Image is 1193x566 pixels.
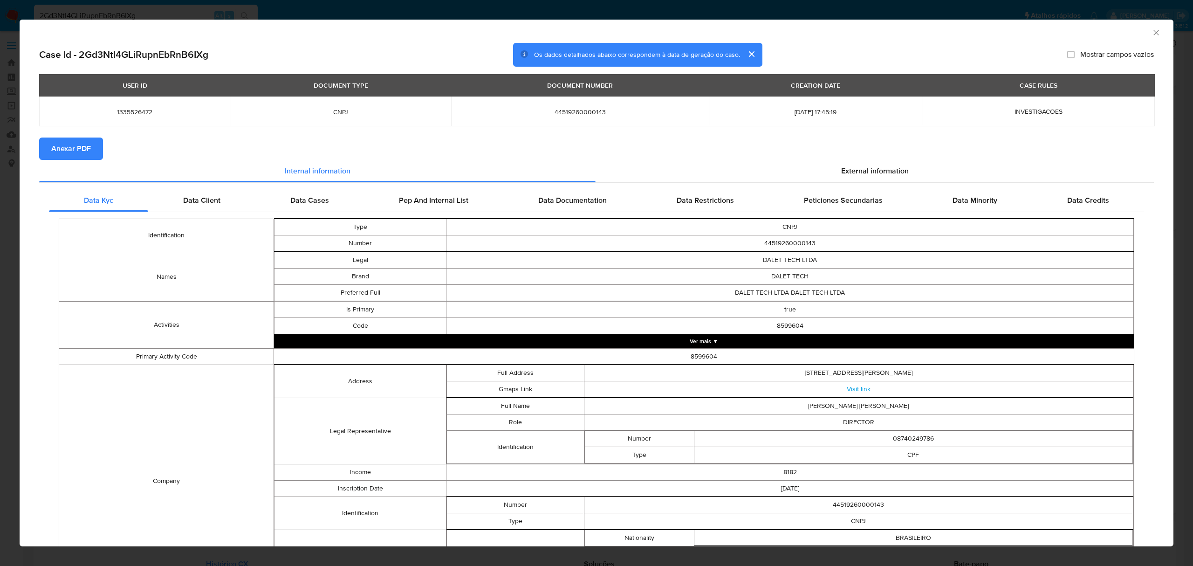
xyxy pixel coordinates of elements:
span: Os dados detalhados abaixo correspondem à data de geração do caso. [534,50,740,59]
span: CNPJ [242,108,440,116]
td: Number [274,235,446,252]
td: Brand [274,269,446,285]
div: CREATION DATE [785,77,846,93]
td: Type [584,447,694,463]
span: Data Client [183,195,220,206]
div: Detailed internal info [49,189,1144,212]
span: Data Cases [290,195,329,206]
td: BRASILEIRO [694,530,1132,546]
td: 44519260000143 [446,235,1134,252]
h2: Case Id - 2Gd3Ntl4GLiRupnEbRnB6IXg [39,48,208,61]
button: Expand array [274,334,1134,348]
td: CPF [694,447,1132,463]
span: Data Documentation [538,195,607,206]
td: DALET TECH LTDA DALET TECH LTDA [446,285,1134,301]
td: Role [447,414,584,431]
div: Detailed info [39,160,1154,182]
td: Income [274,464,446,481]
span: Data Restrictions [677,195,734,206]
td: CNPJ [584,513,1133,530]
a: Visit link [847,384,871,393]
td: DALET TECH [446,269,1134,285]
td: [DATE] [446,481,1134,497]
td: 08740249786 [694,431,1132,447]
button: cerrar [740,43,762,65]
td: Nationality [584,530,694,546]
span: [DATE] 17:45:19 [720,108,911,116]
td: Code [274,318,446,334]
span: Data Credits [1067,195,1109,206]
div: closure-recommendation-modal [20,20,1173,546]
td: Identification [274,497,446,530]
td: Type [694,546,782,563]
td: Address [274,365,446,398]
td: Type [447,513,584,530]
div: DOCUMENT TYPE [308,77,374,93]
td: Identification [59,219,274,252]
td: [PERSON_NAME] [PERSON_NAME] [584,398,1133,414]
td: Preferred Full [274,285,446,301]
td: 44519260000143 [584,497,1133,513]
td: true [446,302,1134,318]
td: Gmaps Link [447,381,584,398]
span: Anexar PDF [51,138,91,159]
td: Legal Representative [274,398,446,464]
td: 8182 [446,464,1134,481]
td: [STREET_ADDRESS][PERSON_NAME] [584,365,1133,381]
span: 1335526472 [50,108,219,116]
span: Peticiones Secundarias [804,195,883,206]
span: Internal information [285,166,350,176]
td: Type [274,219,446,235]
td: Primary Activity Code [59,349,274,365]
button: Anexar PDF [39,138,103,160]
span: External information [841,166,909,176]
td: Full Name [447,398,584,414]
span: Data Minority [953,195,997,206]
td: DIRECTOR [584,414,1133,431]
td: CPF [782,546,1132,563]
span: 44519260000143 [462,108,698,116]
td: Inscription Date [274,481,446,497]
td: DALET TECH LTDA [446,252,1134,269]
input: Mostrar campos vazios [1067,51,1075,58]
span: Data Kyc [84,195,113,206]
td: Is Primary [274,302,446,318]
td: Number [447,497,584,513]
button: Fechar a janela [1152,28,1160,36]
div: CASE RULES [1014,77,1063,93]
td: Full Address [447,365,584,381]
span: Mostrar campos vazios [1080,50,1154,59]
td: Identification [447,431,584,464]
td: CNPJ [446,219,1134,235]
span: INVESTIGACOES [1015,107,1063,116]
td: Activities [59,302,274,349]
td: Names [59,252,274,302]
span: Pep And Internal List [399,195,468,206]
div: DOCUMENT NUMBER [542,77,618,93]
td: Number [584,431,694,447]
div: USER ID [117,77,153,93]
td: 8599604 [446,318,1134,334]
td: 8599604 [274,349,1134,365]
td: Legal [274,252,446,269]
